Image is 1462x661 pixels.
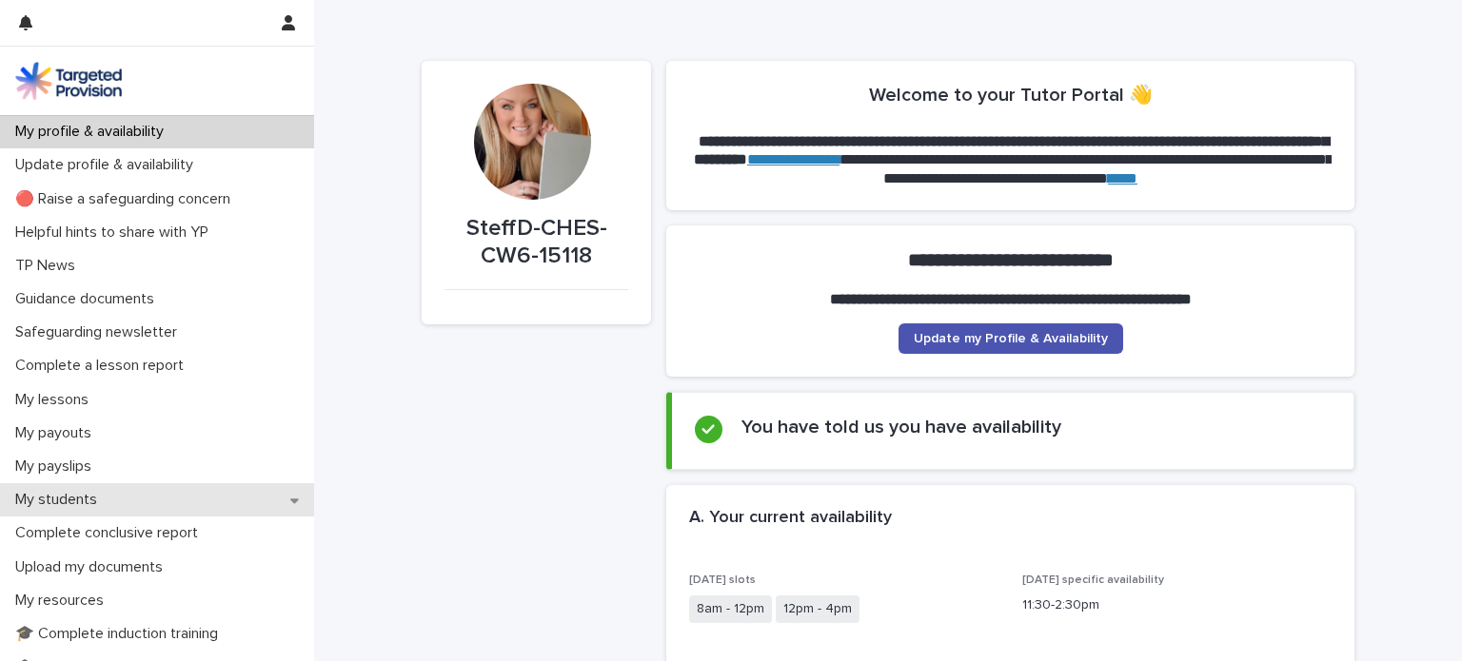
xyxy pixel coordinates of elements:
p: TP News [8,257,90,275]
h2: Welcome to your Tutor Portal 👋 [869,84,1153,107]
p: My resources [8,592,119,610]
p: Safeguarding newsletter [8,323,192,341]
p: 🔴 Raise a safeguarding concern [8,190,246,208]
span: 12pm - 4pm [776,595,859,623]
span: [DATE] slots [689,574,756,586]
h2: You have told us you have availability [741,416,1061,438]
p: Helpful hints to share with YP [8,224,224,242]
p: Complete conclusive report [8,524,213,542]
p: 11:30-2:30pm [1022,595,1333,615]
p: 🎓 Complete induction training [8,625,233,643]
span: [DATE] specific availability [1022,574,1164,586]
h2: A. Your current availability [689,508,892,529]
p: Update profile & availability [8,156,208,174]
p: My payslips [8,457,107,476]
p: Complete a lesson report [8,357,199,375]
p: Upload my documents [8,558,178,576]
span: Update my Profile & Availability [914,332,1108,345]
p: My students [8,491,112,509]
span: 8am - 12pm [689,595,772,623]
p: My profile & availability [8,123,179,141]
p: My lessons [8,391,104,409]
p: My payouts [8,424,107,442]
p: SteffD-CHES-CW6-15118 [445,215,628,270]
a: Update my Profile & Availability [899,323,1123,354]
p: Guidance documents [8,290,169,308]
img: M5nRWzHhSzIhMunXDL62 [15,62,122,100]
